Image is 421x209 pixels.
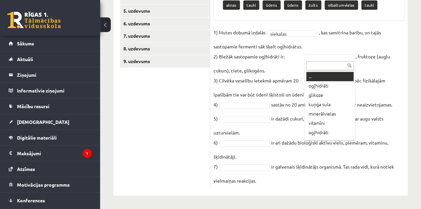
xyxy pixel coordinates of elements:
[306,109,354,119] div: minerālvielas
[306,72,354,81] div: ...
[306,90,354,100] div: glikoze
[306,137,354,147] div: aknas
[306,100,354,109] div: kuņģa sula
[306,119,354,128] div: vitamīni
[306,81,354,90] div: ogļhidrāti
[306,128,354,137] div: ogļhidrāti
